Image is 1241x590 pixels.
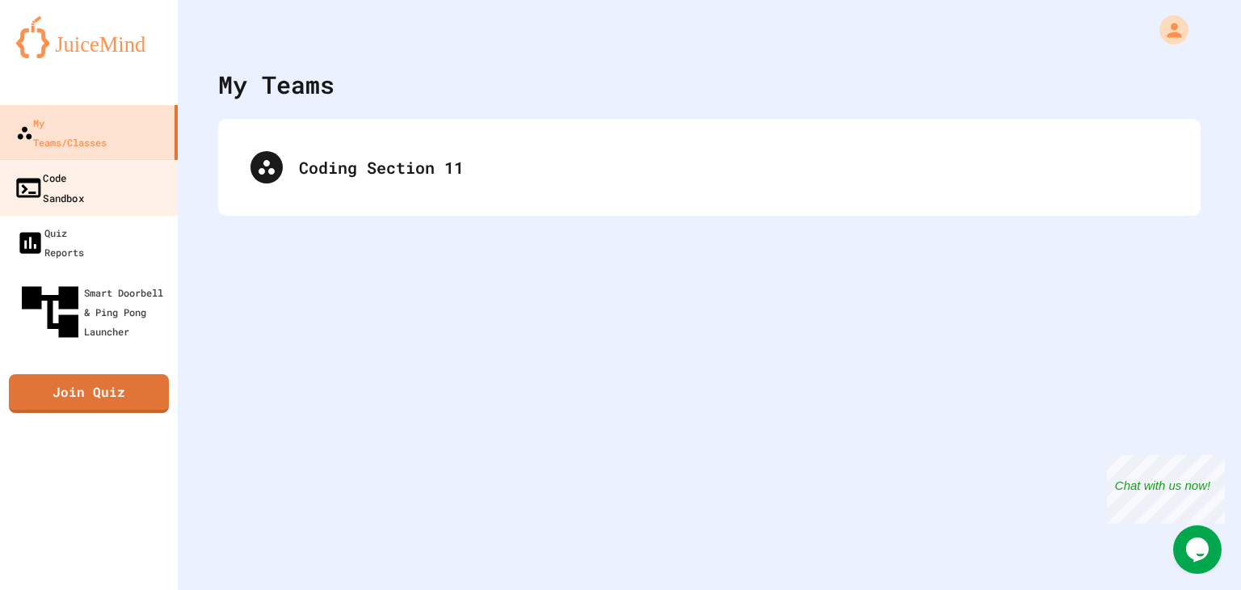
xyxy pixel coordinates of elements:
div: Code Sandbox [14,167,84,207]
div: Quiz Reports [16,223,84,262]
div: My Teams/Classes [16,113,107,152]
div: Coding Section 11 [234,135,1184,200]
iframe: chat widget [1173,525,1225,574]
div: Coding Section 11 [299,155,1168,179]
a: Join Quiz [9,374,169,413]
img: logo-orange.svg [16,16,162,58]
iframe: chat widget [1107,455,1225,524]
div: Smart Doorbell & Ping Pong Launcher [16,278,171,346]
div: My Teams [218,66,334,103]
div: My Account [1142,11,1193,48]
